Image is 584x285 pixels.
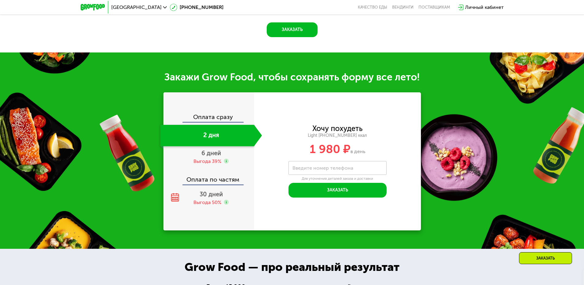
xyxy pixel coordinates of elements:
div: Заказать [519,252,572,264]
span: 1 980 ₽ [310,142,350,156]
div: Light [PHONE_NUMBER] ккал [254,133,421,138]
div: Хочу похудеть [312,125,363,132]
span: [GEOGRAPHIC_DATA] [111,5,162,10]
div: Личный кабинет [465,4,504,11]
div: Для уточнения деталей заказа и доставки [288,176,387,181]
a: [PHONE_NUMBER] [170,4,223,11]
a: Вендинги [392,5,414,10]
a: Качество еды [358,5,387,10]
span: 30 дней [200,191,223,198]
button: Заказать [288,183,387,198]
div: Выгода 39% [193,158,221,165]
div: Выгода 50% [193,199,221,206]
button: Заказать [267,22,318,37]
div: Оплата сразу [164,114,254,122]
span: 6 дней [201,149,221,157]
label: Введите номер телефона [292,166,353,170]
div: Grow Food — про реальный результат [176,258,408,276]
div: поставщикам [418,5,450,10]
div: Оплата по частям [164,170,254,184]
span: в день [350,148,365,154]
